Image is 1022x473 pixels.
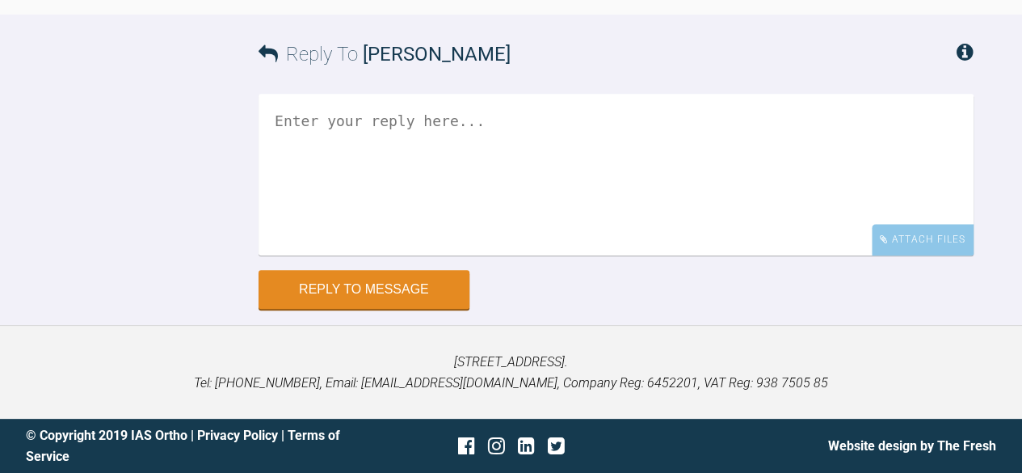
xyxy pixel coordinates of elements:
[26,425,349,467] div: © Copyright 2019 IAS Ortho | |
[872,224,974,256] div: Attach Files
[259,39,511,70] h3: Reply To
[828,438,996,454] a: Website design by The Fresh
[26,352,996,393] p: [STREET_ADDRESS]. Tel: [PHONE_NUMBER], Email: [EMAIL_ADDRESS][DOMAIN_NAME], Company Reg: 6452201,...
[26,428,340,464] a: Terms of Service
[259,270,469,309] button: Reply to Message
[197,428,278,443] a: Privacy Policy
[363,43,511,65] span: [PERSON_NAME]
